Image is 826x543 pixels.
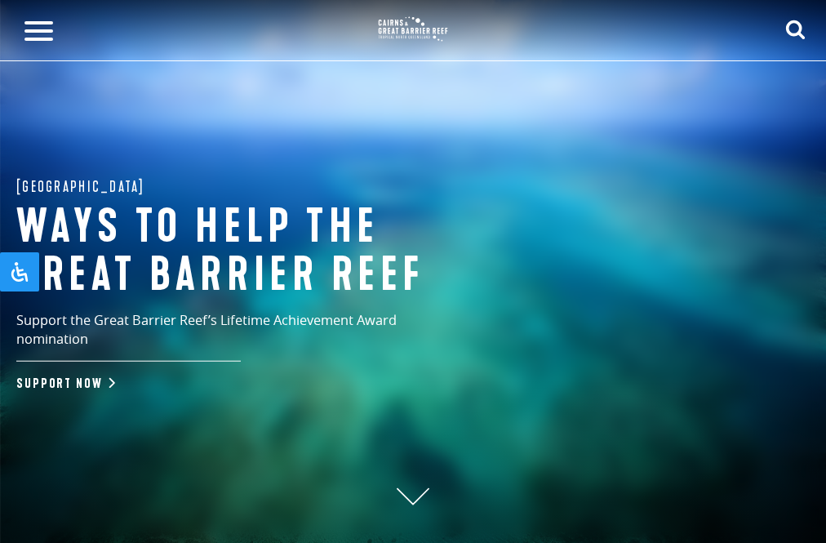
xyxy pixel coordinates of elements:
h1: Ways to help the great barrier reef [16,203,473,299]
svg: Open Accessibility Panel [10,262,29,282]
a: Support Now [16,375,112,391]
p: Support the Great Barrier Reef’s Lifetime Achievement Award nomination [16,311,465,362]
img: CGBR-TNQ_dual-logo.svg [372,11,454,47]
span: [GEOGRAPHIC_DATA] [16,174,145,199]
